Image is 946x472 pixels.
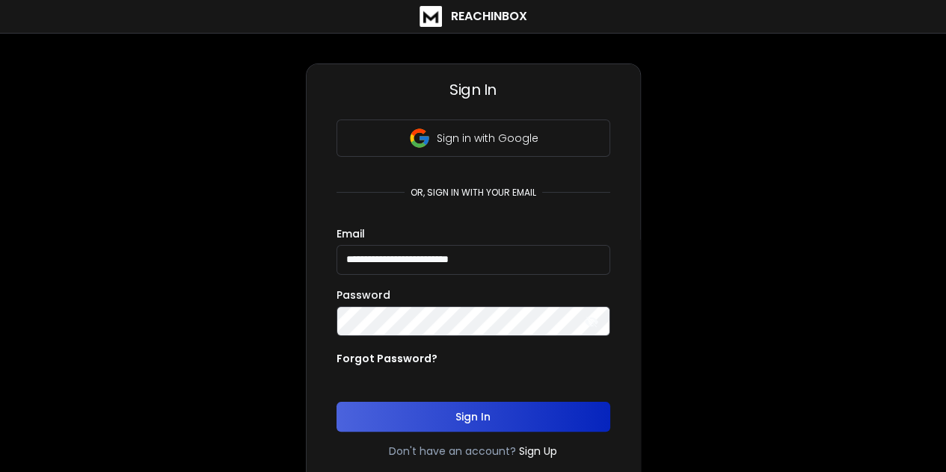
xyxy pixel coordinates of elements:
h3: Sign In [337,79,610,100]
label: Password [337,290,390,300]
a: Sign Up [519,444,557,459]
button: Sign In [337,402,610,432]
p: Don't have an account? [389,444,516,459]
label: Email [337,229,365,239]
p: or, sign in with your email [405,187,542,199]
img: logo [420,6,442,27]
p: Forgot Password? [337,351,437,366]
h1: ReachInbox [451,7,527,25]
p: Sign in with Google [437,131,538,146]
button: Sign in with Google [337,119,610,157]
a: ReachInbox [420,6,527,27]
